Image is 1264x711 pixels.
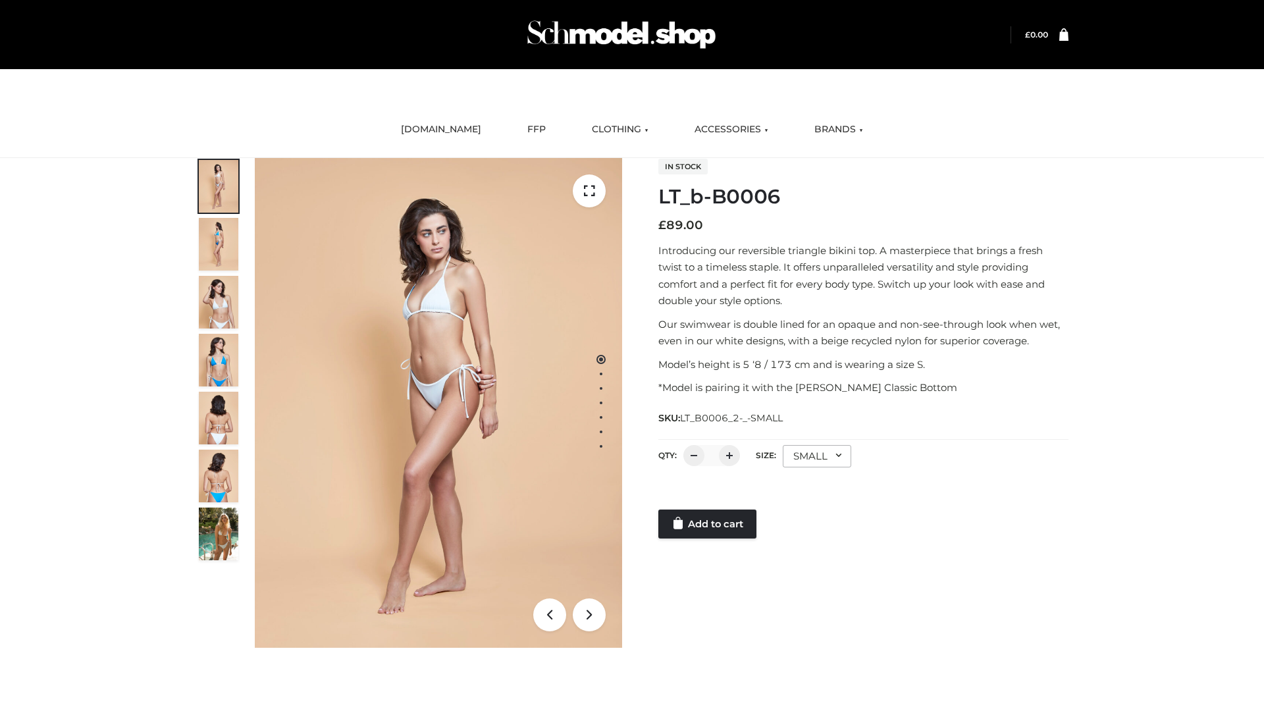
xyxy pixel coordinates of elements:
[658,185,1068,209] h1: LT_b-B0006
[517,115,556,144] a: FFP
[756,450,776,460] label: Size:
[523,9,720,61] img: Schmodel Admin 964
[199,450,238,502] img: ArielClassicBikiniTop_CloudNine_AzureSky_OW114ECO_8-scaled.jpg
[680,412,783,424] span: LT_B0006_2-_-SMALL
[804,115,873,144] a: BRANDS
[658,242,1068,309] p: Introducing our reversible triangle bikini top. A masterpiece that brings a fresh twist to a time...
[199,392,238,444] img: ArielClassicBikiniTop_CloudNine_AzureSky_OW114ECO_7-scaled.jpg
[658,510,756,539] a: Add to cart
[1025,30,1030,39] span: £
[255,158,622,648] img: ArielClassicBikiniTop_CloudNine_AzureSky_OW114ECO_1
[658,159,708,174] span: In stock
[658,450,677,460] label: QTY:
[199,218,238,271] img: ArielClassicBikiniTop_CloudNine_AzureSky_OW114ECO_2-scaled.jpg
[658,218,703,232] bdi: 89.00
[685,115,778,144] a: ACCESSORIES
[199,334,238,386] img: ArielClassicBikiniTop_CloudNine_AzureSky_OW114ECO_4-scaled.jpg
[199,276,238,329] img: ArielClassicBikiniTop_CloudNine_AzureSky_OW114ECO_3-scaled.jpg
[658,356,1068,373] p: Model’s height is 5 ‘8 / 173 cm and is wearing a size S.
[658,410,784,426] span: SKU:
[1025,30,1048,39] bdi: 0.00
[783,445,851,467] div: SMALL
[582,115,658,144] a: CLOTHING
[199,508,238,560] img: Arieltop_CloudNine_AzureSky2.jpg
[391,115,491,144] a: [DOMAIN_NAME]
[199,160,238,213] img: ArielClassicBikiniTop_CloudNine_AzureSky_OW114ECO_1-scaled.jpg
[658,218,666,232] span: £
[658,316,1068,350] p: Our swimwear is double lined for an opaque and non-see-through look when wet, even in our white d...
[658,379,1068,396] p: *Model is pairing it with the [PERSON_NAME] Classic Bottom
[1025,30,1048,39] a: £0.00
